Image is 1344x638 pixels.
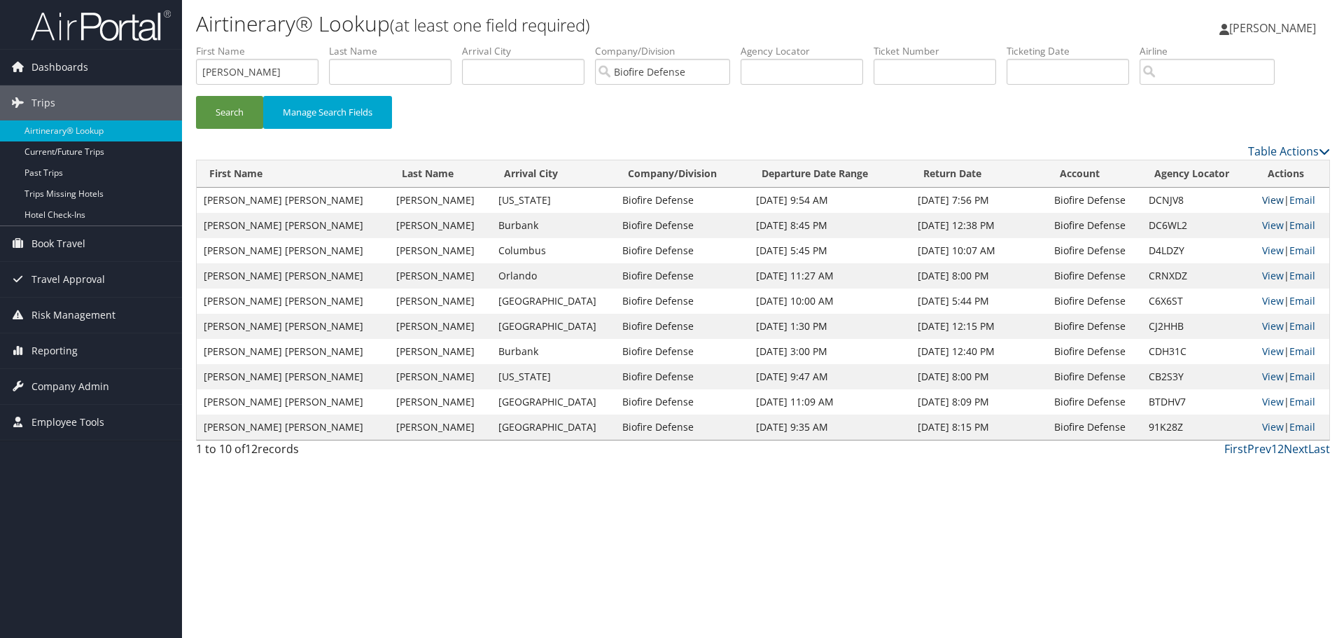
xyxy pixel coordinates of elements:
[1289,345,1315,358] a: Email
[1142,314,1255,339] td: CJ2HHB
[462,44,595,58] label: Arrival City
[491,314,615,339] td: [GEOGRAPHIC_DATA]
[1262,319,1284,333] a: View
[1289,294,1315,307] a: Email
[749,188,911,213] td: [DATE] 9:54 AM
[491,213,615,238] td: Burbank
[1255,415,1329,440] td: |
[1047,160,1142,188] th: Account: activate to sort column ascending
[1255,213,1329,238] td: |
[197,238,389,263] td: [PERSON_NAME] [PERSON_NAME]
[595,44,741,58] label: Company/Division
[1047,213,1142,238] td: Biofire Defense
[1047,364,1142,389] td: Biofire Defense
[1277,441,1284,457] a: 2
[1262,395,1284,408] a: View
[911,188,1047,213] td: [DATE] 7:56 PM
[1142,238,1255,263] td: D4LDZY
[1142,188,1255,213] td: DCNJV8
[389,213,491,238] td: [PERSON_NAME]
[245,441,258,457] span: 12
[1047,263,1142,289] td: Biofire Defense
[615,160,749,188] th: Company/Division
[196,441,464,464] div: 1 to 10 of records
[389,389,491,415] td: [PERSON_NAME]
[911,364,1047,389] td: [DATE] 8:00 PM
[197,289,389,314] td: [PERSON_NAME] [PERSON_NAME]
[1142,263,1255,289] td: CRNXDZ
[749,213,911,238] td: [DATE] 8:45 PM
[1047,238,1142,263] td: Biofire Defense
[1262,345,1284,358] a: View
[1219,7,1330,49] a: [PERSON_NAME]
[1289,219,1315,232] a: Email
[31,298,115,333] span: Risk Management
[491,238,615,263] td: Columbus
[31,50,88,85] span: Dashboards
[197,188,389,213] td: [PERSON_NAME] [PERSON_NAME]
[1248,144,1330,159] a: Table Actions
[911,238,1047,263] td: [DATE] 10:07 AM
[874,44,1007,58] label: Ticket Number
[1142,415,1255,440] td: 91K28Z
[1142,339,1255,364] td: CDH31C
[1142,213,1255,238] td: DC6WL2
[491,364,615,389] td: [US_STATE]
[31,226,85,261] span: Book Travel
[615,289,749,314] td: Biofire Defense
[389,364,491,389] td: [PERSON_NAME]
[197,314,389,339] td: [PERSON_NAME] [PERSON_NAME]
[196,44,329,58] label: First Name
[389,160,491,188] th: Last Name: activate to sort column ascending
[491,160,615,188] th: Arrival City: activate to sort column ascending
[615,263,749,289] td: Biofire Defense
[1262,420,1284,434] a: View
[1047,289,1142,314] td: Biofire Defense
[911,339,1047,364] td: [DATE] 12:40 PM
[263,96,392,129] button: Manage Search Fields
[197,160,389,188] th: First Name: activate to sort column ascending
[389,188,491,213] td: [PERSON_NAME]
[31,85,55,120] span: Trips
[197,389,389,415] td: [PERSON_NAME] [PERSON_NAME]
[749,364,911,389] td: [DATE] 9:47 AM
[1289,370,1315,383] a: Email
[749,238,911,263] td: [DATE] 5:45 PM
[329,44,462,58] label: Last Name
[1255,289,1329,314] td: |
[1289,244,1315,257] a: Email
[1262,294,1284,307] a: View
[1224,441,1247,457] a: First
[31,333,78,368] span: Reporting
[1047,339,1142,364] td: Biofire Defense
[197,364,389,389] td: [PERSON_NAME] [PERSON_NAME]
[1262,193,1284,207] a: View
[491,339,615,364] td: Burbank
[749,339,911,364] td: [DATE] 3:00 PM
[911,289,1047,314] td: [DATE] 5:44 PM
[1229,20,1316,36] span: [PERSON_NAME]
[197,213,389,238] td: [PERSON_NAME] [PERSON_NAME]
[1255,263,1329,289] td: |
[749,389,911,415] td: [DATE] 11:09 AM
[1047,389,1142,415] td: Biofire Defense
[389,415,491,440] td: [PERSON_NAME]
[389,238,491,263] td: [PERSON_NAME]
[197,415,389,440] td: [PERSON_NAME] [PERSON_NAME]
[749,415,911,440] td: [DATE] 9:35 AM
[491,289,615,314] td: [GEOGRAPHIC_DATA]
[491,263,615,289] td: Orlando
[1047,415,1142,440] td: Biofire Defense
[1247,441,1271,457] a: Prev
[615,389,749,415] td: Biofire Defense
[491,188,615,213] td: [US_STATE]
[911,314,1047,339] td: [DATE] 12:15 PM
[1255,389,1329,415] td: |
[31,262,105,297] span: Travel Approval
[615,314,749,339] td: Biofire Defense
[1142,364,1255,389] td: CB2S3Y
[911,160,1047,188] th: Return Date: activate to sort column ascending
[615,188,749,213] td: Biofire Defense
[1255,238,1329,263] td: |
[1007,44,1140,58] label: Ticketing Date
